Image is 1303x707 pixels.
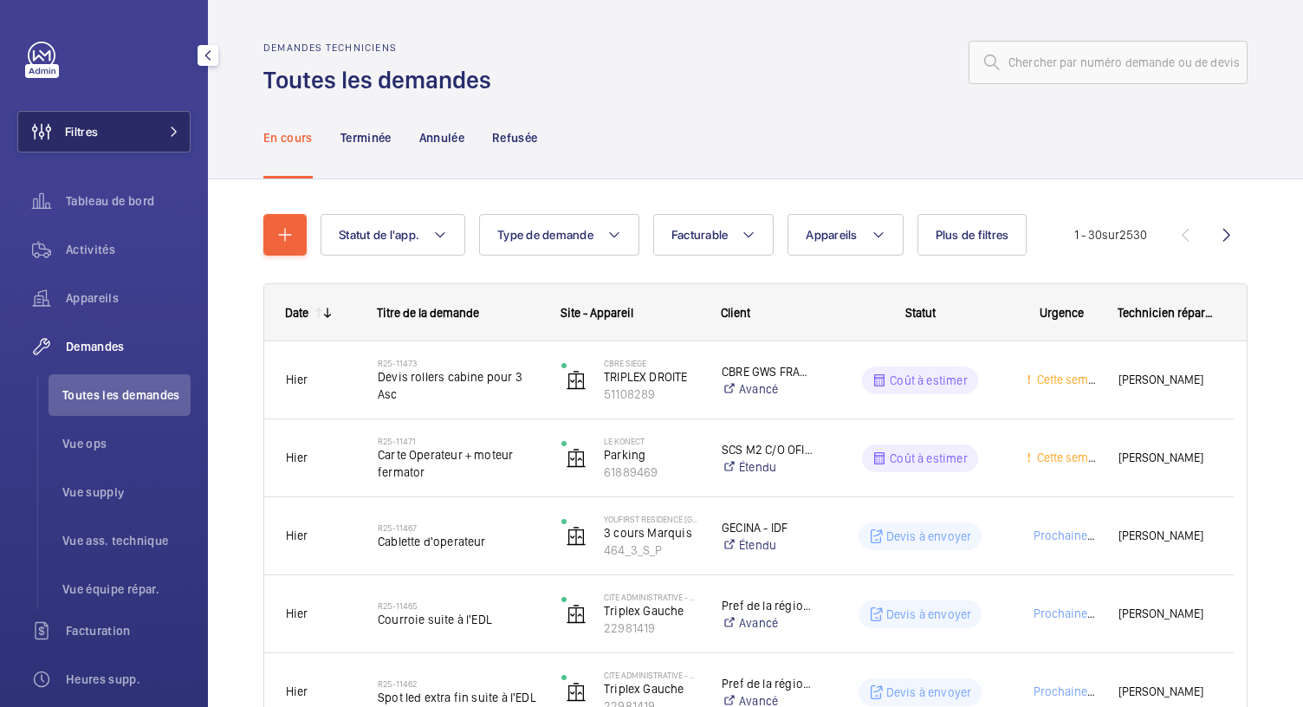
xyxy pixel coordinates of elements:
[566,604,587,625] img: elevator.svg
[66,289,191,307] span: Appareils
[566,370,587,391] img: elevator.svg
[722,458,814,476] a: Étendu
[905,306,936,320] span: Statut
[806,228,857,242] span: Appareils
[263,129,313,146] p: En cours
[604,670,699,680] p: Cite Administrative - BORUCHOWITS
[66,241,191,258] span: Activités
[492,129,537,146] p: Refusée
[604,464,699,481] p: 61889469
[1118,604,1212,624] span: [PERSON_NAME]
[1118,448,1212,468] span: [PERSON_NAME]
[378,446,539,481] span: Carte Operateur + moteur fermator
[1034,451,1111,464] span: Cette semaine
[788,214,903,256] button: Appareils
[566,448,587,469] img: elevator.svg
[1074,229,1147,241] span: 1 - 30 2530
[604,386,699,403] p: 51108289
[339,228,419,242] span: Statut de l'app.
[886,528,972,545] p: Devis à envoyer
[604,524,699,542] p: 3 cours Marquis
[722,675,814,692] p: Pref de la région [GEOGRAPHIC_DATA]
[62,532,191,549] span: Vue ass. technique
[1034,373,1111,386] span: Cette semaine
[285,306,308,320] div: Date
[66,338,191,355] span: Demandes
[378,522,539,533] h2: R25-11467
[479,214,639,256] button: Type de demande
[722,441,814,458] p: SCS M2 C/O OFI INVEST RE SAS
[604,542,699,559] p: 464_3_S_P
[378,368,539,403] span: Devis rollers cabine pour 3 Asc
[286,373,308,386] span: Hier
[721,306,750,320] span: Client
[286,606,308,620] span: Hier
[263,42,502,54] h2: Demandes techniciens
[340,129,392,146] p: Terminée
[604,368,699,386] p: TRIPLEX DROITE
[604,619,699,637] p: 22981419
[1030,529,1118,542] span: Prochaine visite
[969,41,1248,84] input: Chercher par numéro demande ou de devis
[604,436,699,446] p: Le Konect
[604,358,699,368] p: CBRE SIEGE
[62,483,191,501] span: Vue supply
[286,529,308,542] span: Hier
[604,446,699,464] p: Parking
[62,386,191,404] span: Toutes les demandes
[604,602,699,619] p: Triplex Gauche
[377,306,479,320] span: Titre de la demande
[890,372,968,389] p: Coût à estimer
[936,228,1009,242] span: Plus de filtres
[1118,306,1213,320] span: Technicien réparateur
[722,597,814,614] p: Pref de la région [GEOGRAPHIC_DATA]
[378,678,539,689] h2: R25-11462
[722,614,814,632] a: Avancé
[886,684,972,701] p: Devis à envoyer
[561,306,633,320] span: Site - Appareil
[604,680,699,697] p: Triplex Gauche
[722,519,814,536] p: GECINA - IDF
[917,214,1027,256] button: Plus de filtres
[722,536,814,554] a: Étendu
[378,436,539,446] h2: R25-11471
[263,64,502,96] h1: Toutes les demandes
[286,451,308,464] span: Hier
[286,684,308,698] span: Hier
[1118,526,1212,546] span: [PERSON_NAME]
[497,228,593,242] span: Type de demande
[890,450,968,467] p: Coût à estimer
[566,682,587,703] img: elevator.svg
[378,611,539,628] span: Courroie suite à l'EDL
[722,380,814,398] a: Avancé
[1118,370,1212,390] span: [PERSON_NAME]
[671,228,729,242] span: Facturable
[1040,306,1084,320] span: Urgence
[1030,684,1118,698] span: Prochaine visite
[653,214,775,256] button: Facturable
[66,671,191,688] span: Heures supp.
[62,435,191,452] span: Vue ops
[378,533,539,550] span: Cablette d'operateur
[62,581,191,598] span: Vue équipe répar.
[378,600,539,611] h2: R25-11465
[66,192,191,210] span: Tableau de bord
[378,689,539,706] span: Spot led extra fin suite à l'EDL
[65,123,98,140] span: Filtres
[378,358,539,368] h2: R25-11473
[604,592,699,602] p: Cite Administrative - BORUCHOWITS
[66,622,191,639] span: Facturation
[566,526,587,547] img: elevator.svg
[886,606,972,623] p: Devis à envoyer
[1118,682,1212,702] span: [PERSON_NAME]
[722,363,814,380] p: CBRE GWS FRANCE
[321,214,465,256] button: Statut de l'app.
[1030,606,1118,620] span: Prochaine visite
[1102,228,1119,242] span: sur
[17,111,191,152] button: Filtres
[419,129,464,146] p: Annulée
[604,514,699,524] p: YouFirst Residence [GEOGRAPHIC_DATA]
